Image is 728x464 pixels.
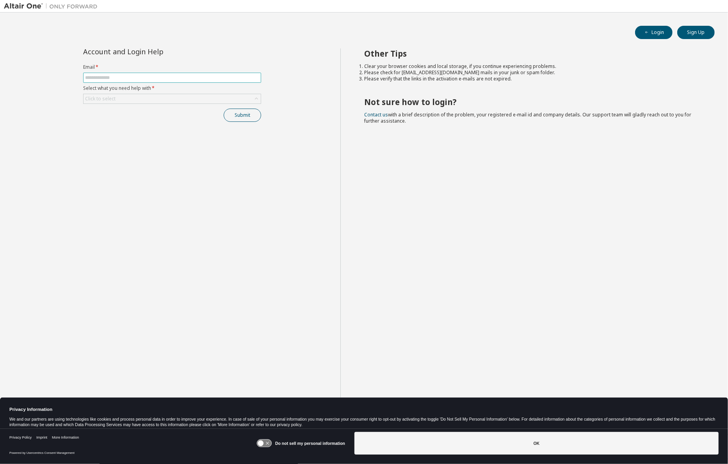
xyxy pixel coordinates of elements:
li: Please verify that the links in the activation e-mails are not expired. [364,76,701,82]
img: Altair One [4,2,101,10]
li: Please check for [EMAIL_ADDRESS][DOMAIN_NAME] mails in your junk or spam folder. [364,70,701,76]
span: with a brief description of the problem, your registered e-mail id and company details. Our suppo... [364,111,691,124]
button: Sign Up [677,26,715,39]
h2: Other Tips [364,48,701,59]
li: Clear your browser cookies and local storage, if you continue experiencing problems. [364,63,701,70]
button: Submit [224,109,261,122]
label: Select what you need help with [83,85,261,91]
a: Contact us [364,111,388,118]
div: Click to select [84,94,261,104]
div: Account and Login Help [83,48,226,55]
h2: Not sure how to login? [364,97,701,107]
label: Email [83,64,261,70]
div: Click to select [85,96,116,102]
button: Login [635,26,673,39]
